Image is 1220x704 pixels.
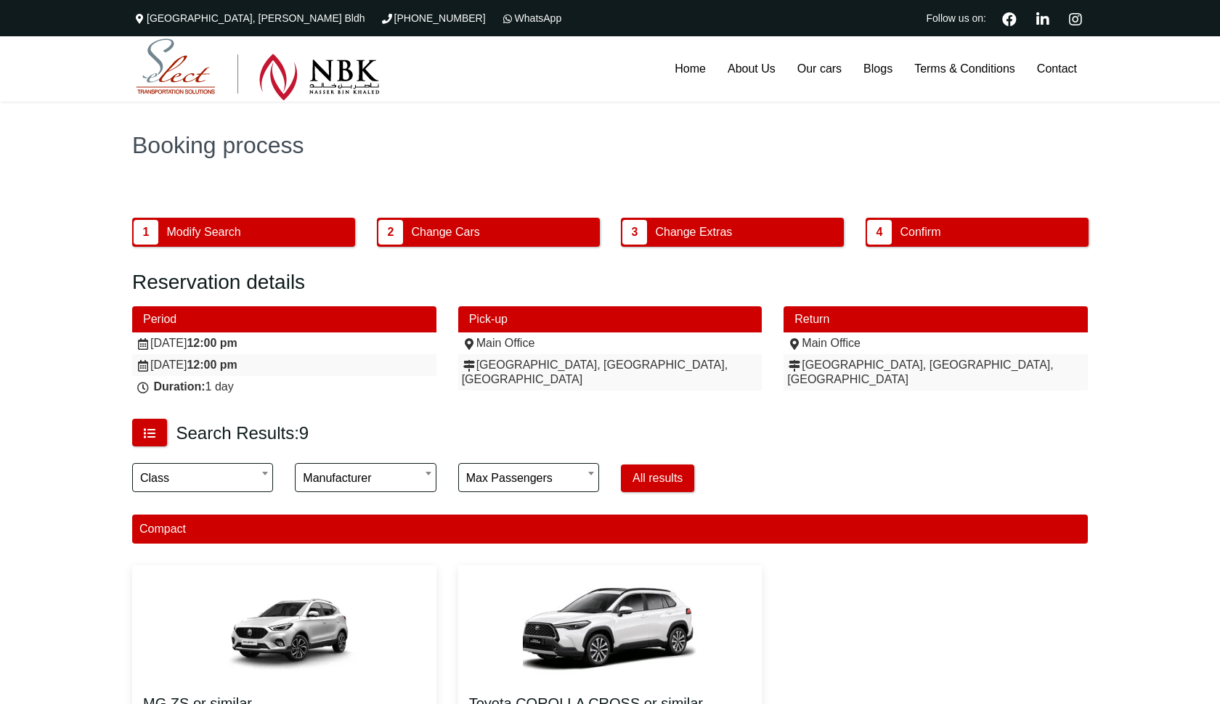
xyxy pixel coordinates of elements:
span: Max passengers [458,463,599,492]
span: Confirm [895,218,945,246]
span: Manufacturer [295,463,436,492]
div: 1 day [136,380,433,394]
span: Change Extras [650,218,737,246]
button: 1 Modify Search [132,218,355,247]
div: Main Office [787,336,1084,351]
h3: Search Results: [176,422,309,444]
span: Class [132,463,273,492]
span: Manufacturer [303,464,428,493]
button: 4 Confirm [866,218,1089,247]
strong: 12:00 pm [187,359,237,371]
span: 4 [867,220,892,245]
div: Pick-up [458,306,762,332]
img: Select Rent a Car [136,38,380,101]
div: [GEOGRAPHIC_DATA], [GEOGRAPHIC_DATA], [GEOGRAPHIC_DATA] [462,358,759,387]
h2: Reservation details [132,270,1088,295]
a: Instagram [1062,10,1088,26]
div: Period [132,306,436,332]
div: Compact [132,515,1088,544]
a: WhatsApp [500,12,562,24]
a: [PHONE_NUMBER] [380,12,486,24]
div: [GEOGRAPHIC_DATA], [GEOGRAPHIC_DATA], [GEOGRAPHIC_DATA] [787,358,1084,387]
span: Max passengers [466,464,591,493]
button: 3 Change Extras [621,218,844,247]
div: [DATE] [136,336,433,351]
a: About Us [717,36,786,102]
span: 1 [134,220,158,245]
span: 9 [299,423,309,443]
a: Blogs [853,36,903,102]
a: Terms & Conditions [903,36,1026,102]
img: Toyota COROLLA CROSS or similar [523,576,697,685]
a: Our cars [786,36,853,102]
span: Change Cars [406,218,484,246]
div: Return [784,306,1088,332]
strong: 12:00 pm [187,337,237,349]
span: Class [140,464,265,493]
h1: Booking process [132,134,1088,157]
a: Linkedin [1030,10,1055,26]
strong: Duration: [153,380,205,393]
a: Contact [1026,36,1088,102]
span: 2 [378,220,403,245]
span: 3 [622,220,647,245]
div: [DATE] [136,358,433,372]
div: Main Office [462,336,759,351]
span: Modify Search [161,218,245,246]
a: Home [664,36,717,102]
a: Facebook [996,10,1022,26]
button: All results [621,464,694,492]
img: MG ZS or similar [197,576,371,685]
button: 2 Change Cars [377,218,600,247]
